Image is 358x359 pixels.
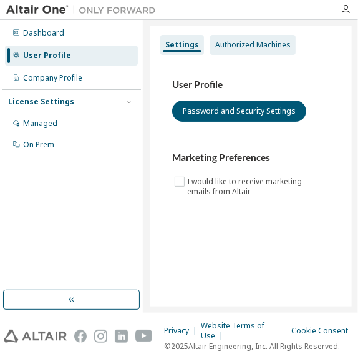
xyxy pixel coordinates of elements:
img: instagram.svg [94,330,107,343]
img: Altair One [6,4,162,16]
div: Settings [165,40,199,50]
img: facebook.svg [74,330,87,343]
div: On Prem [23,140,54,150]
div: License Settings [8,97,74,107]
div: Privacy [164,326,201,336]
h3: User Profile [172,79,329,91]
label: I would like to receive marketing emails from Altair [187,174,329,199]
img: linkedin.svg [115,330,128,343]
div: Authorized Machines [215,40,291,50]
div: Website Terms of Use [201,321,291,341]
p: © 2025 Altair Engineering, Inc. All Rights Reserved. [164,341,354,352]
div: Dashboard [23,28,64,38]
div: Cookie Consent [291,326,354,336]
button: Password and Security Settings [172,101,306,122]
h3: Marketing Preferences [172,152,329,164]
div: Managed [23,119,57,129]
img: youtube.svg [135,330,153,343]
div: User Profile [23,51,71,61]
img: altair_logo.svg [4,330,67,343]
div: Company Profile [23,73,82,83]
